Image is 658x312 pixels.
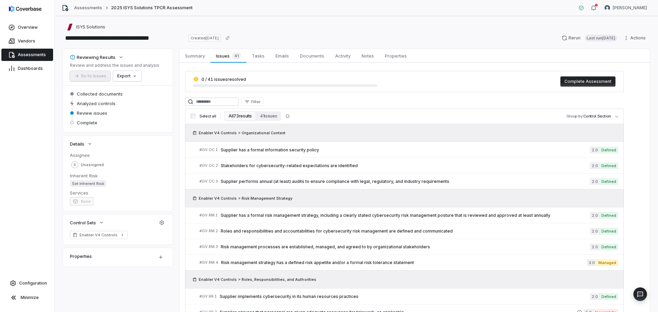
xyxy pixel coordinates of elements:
[18,38,35,44] span: Vendors
[68,138,95,150] button: Details
[199,179,218,184] span: # GV.OC.3
[80,232,118,238] span: Enabler V4 Controls
[70,190,166,196] dt: Services
[199,223,618,239] a: #GV.RM.2Roles and responsibilities and accountabilities for cybersecurity risk management are def...
[199,260,218,265] span: # GV.RM.4
[590,147,599,153] span: 2.0
[70,220,96,226] span: Control Sets
[221,213,590,218] span: Supplier has a formal risk management strategy, including a clearly stated cybersecurity risk man...
[1,49,53,61] a: Assessments
[221,163,590,169] span: Stakeholders for cybersecurity-related expectations are identified
[18,52,46,58] span: Assessments
[232,52,241,59] span: 41
[249,51,267,60] span: Tasks
[70,63,159,68] p: Review and address the issues and analysis
[199,158,618,173] a: #GV.OC.2Stakeholders for cybersecurity-related expectations are identified2.0Defined
[77,120,97,126] span: Complete
[202,77,246,82] span: 0 / 41 issues resolved
[199,294,217,299] span: # GV.RR.1
[1,21,53,34] a: Overview
[199,239,618,254] a: #GV.RM.3Risk management processes are established, managed, and agreed to by organizational stake...
[256,111,281,121] button: 41 issues
[3,291,52,304] button: Minimize
[199,174,618,189] a: #GV.OC.3Supplier performs annual (at least) audits to ensure compliance with legal, regulatory, a...
[621,33,650,43] button: Actions
[590,293,599,300] span: 2.0
[19,280,47,286] span: Configuration
[1,62,53,75] a: Dashboards
[64,21,107,33] button: https://isyscm.com/ISYS Solutions
[596,259,618,266] span: Managed
[199,289,618,304] a: #GV.RR.1Supplier implements cybersecurity in its human resources practices2.0Defined
[220,294,590,299] span: Supplier implements cybersecurity in its human resources practices
[77,110,107,116] span: Review issues
[199,196,292,201] span: Enabler V4 Controls > Risk Management Strategy
[599,147,618,153] span: Defined
[113,71,142,81] button: Export
[77,91,123,97] span: Collected documents
[199,114,216,119] span: Select all
[297,51,327,60] span: Documents
[605,5,610,11] img: Melanie Lorent avatar
[599,212,618,219] span: Defined
[221,228,590,234] span: Roles and responsibilities and accountabilities for cybersecurity risk management are defined and...
[111,5,192,11] span: 2025 ISYS Solutions TPCR Assessment
[81,162,104,167] span: Unassigned
[199,228,218,234] span: # GV.RM.2
[558,33,621,43] button: RerunLast run[DATE]
[199,142,618,158] a: #GV.OC.1Supplier has a formal information security policy2.0Defined
[18,25,38,30] span: Overview
[199,208,618,223] a: #GV.RM.1Supplier has a formal risk management strategy, including a clearly stated cybersecurity ...
[599,244,618,250] span: Defined
[199,277,316,282] span: Enabler V4 Controls > Roles, Responsibilities, and Authorities
[599,162,618,169] span: Defined
[599,228,618,235] span: Defined
[70,152,166,158] dt: Assignee
[18,66,43,71] span: Dashboards
[199,130,285,136] span: Enabler V4 Controls > Organizational Context
[590,212,599,219] span: 2.0
[600,3,651,13] button: Melanie Lorent avatar[PERSON_NAME]
[221,32,234,44] button: Copy link
[587,259,596,266] span: 3.0
[76,24,105,30] span: ISYS Solutions
[1,35,53,47] a: Vendors
[9,5,41,12] img: logo-D7KZi-bG.svg
[70,141,84,147] span: Details
[613,5,647,11] span: [PERSON_NAME]
[359,51,377,60] span: Notes
[241,98,264,106] button: Filter
[77,100,115,107] span: Analyzed controls
[3,277,52,289] a: Configuration
[590,228,599,235] span: 2.0
[199,255,618,270] a: #GV.RM.4Risk management strategy has a defined risk appetite and/or a formal risk tolerance state...
[188,35,221,41] span: Created [DATE]
[599,293,618,300] span: Defined
[590,178,599,185] span: 2.0
[213,51,243,61] span: Issues
[590,162,599,169] span: 2.0
[199,147,218,152] span: # GV.OC.1
[224,111,256,121] button: All 73 results
[585,35,617,41] span: Last run [DATE]
[70,54,115,60] div: Reviewing Results
[560,76,616,87] button: Complete Assessment
[599,178,618,185] span: Defined
[221,244,590,250] span: Risk management processes are established, managed, and agreed to by organizational stakeholders
[221,260,587,265] span: Risk management strategy has a defined risk appetite and/or a formal risk tolerance statement
[21,295,39,300] span: Minimize
[70,180,106,187] span: Set Inherent Risk
[590,244,599,250] span: 2.0
[68,51,126,63] button: Reviewing Results
[199,213,218,218] span: # GV.RM.1
[182,51,208,60] span: Summary
[199,163,218,168] span: # GV.OC.2
[221,179,590,184] span: Supplier performs annual (at least) audits to ensure compliance with legal, regulatory, and indus...
[199,244,218,249] span: # GV.RM.3
[70,173,166,179] dt: Inherent Risk
[273,51,292,60] span: Emails
[332,51,353,60] span: Activity
[251,99,260,104] span: Filter
[221,147,590,153] span: Supplier has a formal information security policy
[566,114,583,118] span: Group by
